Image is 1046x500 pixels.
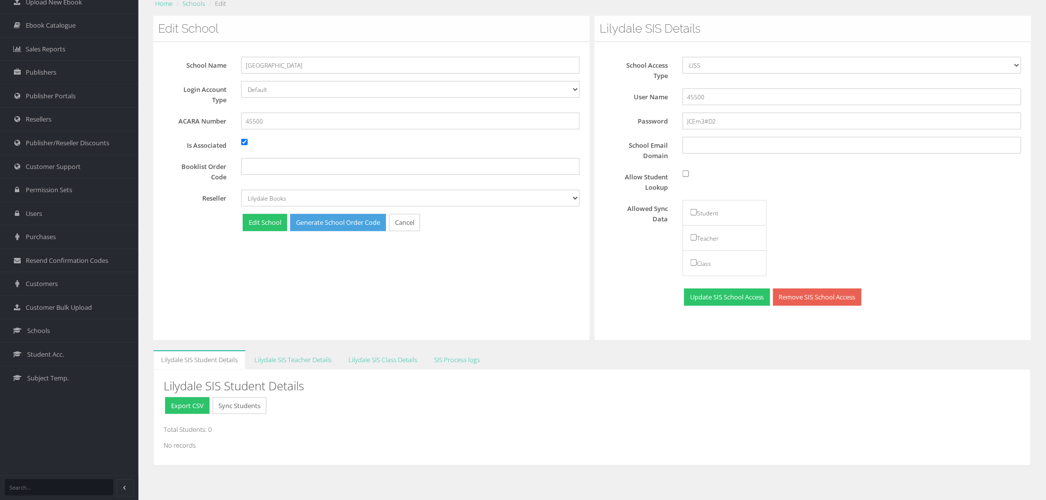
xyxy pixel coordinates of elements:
[290,214,386,231] a: Generate School Order Code
[243,214,287,231] button: Edit School
[341,350,425,370] a: Lilydale SIS Class Details
[605,200,675,224] label: Allowed Sync Data
[605,113,675,126] label: Password
[426,350,488,370] a: SIS Process logs
[165,397,210,415] button: Export CSV
[26,303,92,312] span: Customer Bulk Upload
[605,168,675,193] label: Allow Student Lookup
[27,350,64,359] span: Student Acc.
[773,289,862,306] a: Remove SIS School Access
[26,209,42,218] span: Users
[163,81,234,105] label: Login Account Type
[605,57,675,81] label: School Access Type
[26,138,109,148] span: Publisher/Reseller Discounts
[26,115,51,124] span: Resellers
[26,232,56,242] span: Purchases
[213,397,266,415] button: Sync Students
[26,21,76,30] span: Ebook Catalogue
[247,350,340,370] a: Lilydale SIS Teacher Details
[5,479,113,496] input: Search...
[26,91,76,101] span: Publisher Portals
[163,158,234,182] label: Booklist Order Code
[164,424,1021,435] p: Total Students: 0
[389,214,420,231] a: Cancel
[683,250,767,276] li: Class
[26,44,65,54] span: Sales Reports
[684,289,770,306] button: Update SIS School Access
[163,113,234,126] label: ACARA Number
[27,326,50,335] span: Schools
[163,190,234,204] label: Reseller
[26,185,72,195] span: Permission Sets
[605,88,675,102] label: User Name
[158,22,585,35] h3: Edit School
[600,22,1026,35] h3: Lilydale SIS Details
[163,57,234,71] label: School Name
[163,137,234,151] label: Is Associated
[164,440,1021,451] p: No records
[27,374,69,383] span: Subject Temp.
[26,256,108,265] span: Resend Confirmation Codes
[683,200,767,226] li: Student
[153,350,246,370] a: Lilydale SIS Student Details
[26,279,58,289] span: Customers
[605,137,675,161] label: School Email Domain
[26,162,81,171] span: Customer Support
[26,68,56,77] span: Publishers
[164,379,1021,392] h3: Lilydale SIS Student Details
[683,225,767,251] li: Teacher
